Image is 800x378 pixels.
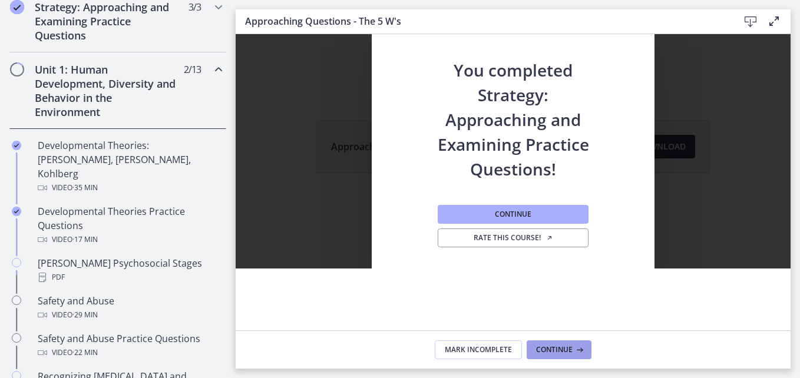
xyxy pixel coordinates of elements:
[38,294,222,322] div: Safety and Abuse
[72,346,98,360] span: · 22 min
[38,308,222,322] div: Video
[12,207,21,216] i: Completed
[38,204,222,247] div: Developmental Theories Practice Questions
[72,181,98,195] span: · 35 min
[38,331,222,360] div: Safety and Abuse Practice Questions
[245,14,720,28] h3: Approaching Questions - The 5 W's
[38,270,222,284] div: PDF
[184,62,201,77] span: 2 / 13
[12,141,21,150] i: Completed
[474,233,553,243] span: Rate this course!
[527,340,591,359] button: Continue
[266,13,289,27] button: Play Video: cbe1e5mtov91j64ibqeg.mp4
[435,34,591,181] h2: You completed Strategy: Approaching and Examining Practice Questions!
[546,234,553,241] i: Opens in a new window
[35,62,178,119] h2: Unit 1: Human Development, Diversity and Behavior in the Environment
[445,345,512,354] span: Mark Incomplete
[438,205,589,224] button: Continue
[38,256,222,284] div: [PERSON_NAME] Psychosocial Stages
[38,346,222,360] div: Video
[72,308,98,322] span: · 29 min
[438,228,589,247] a: Rate this course! Opens in a new window
[536,345,573,354] span: Continue
[38,233,222,247] div: Video
[72,233,98,247] span: · 17 min
[269,40,279,59] div: Playbar
[495,210,531,219] span: Continue
[285,40,307,59] button: Show more buttons
[38,181,222,195] div: Video
[435,340,522,359] button: Mark Incomplete
[38,138,222,195] div: Developmental Theories: [PERSON_NAME], [PERSON_NAME], Kohlberg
